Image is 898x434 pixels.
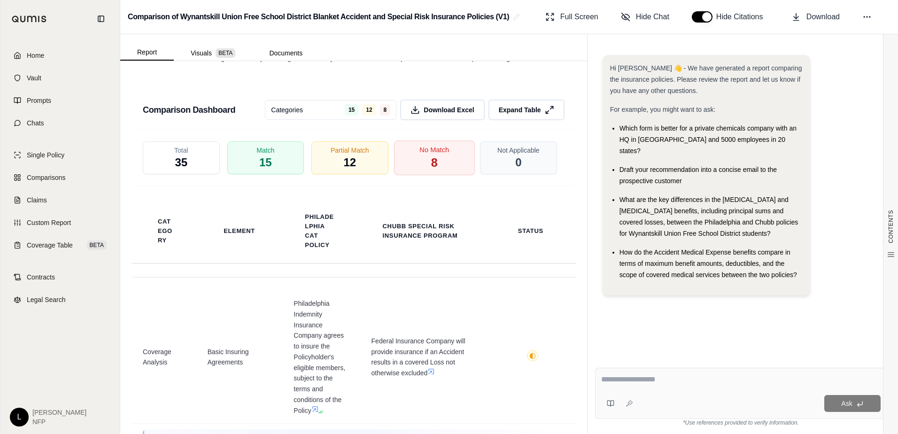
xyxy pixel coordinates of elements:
[343,155,356,170] span: 12
[419,145,449,155] span: No Match
[12,15,47,23] img: Qumis Logo
[806,11,840,23] span: Download
[27,173,65,182] span: Comparisons
[610,106,716,113] span: For example, you might want to ask:
[27,118,44,128] span: Chats
[10,408,29,426] div: L
[542,8,602,26] button: Full Screen
[372,336,478,379] span: Federal Insurance Company will provide insurance if an Accident results in a covered Loss not oth...
[529,352,536,359] span: ◐
[6,145,114,165] a: Single Policy
[174,46,252,61] button: Visuals
[256,146,274,155] span: Match
[362,104,376,116] span: 12
[372,216,478,246] th: Chubb Special Risk INSURANCE PROGRAM
[619,166,777,185] span: Draft your recommendation into a concise email to the prospective customer
[595,419,887,426] div: *Use references provided to verify information.
[32,408,86,417] span: [PERSON_NAME]
[32,417,86,426] span: NFP
[87,240,107,250] span: BETA
[27,272,55,282] span: Contracts
[120,45,174,61] button: Report
[294,298,348,416] span: Philadelphia Indemnity Insurance Company agrees to insure the Policyholder's eligible members, su...
[400,100,484,120] button: Download Excel
[507,221,555,241] th: Status
[27,295,66,304] span: Legal Search
[619,124,797,155] span: Which form is better for a private chemicals company with an HQ in [GEOGRAPHIC_DATA] and 5000 emp...
[93,11,108,26] button: Collapse sidebar
[499,105,541,115] span: Expand Table
[6,45,114,66] a: Home
[6,90,114,111] a: Prompts
[610,64,802,94] span: Hi [PERSON_NAME] 👋 - We have generated a report comparing the insurance policies. Please review t...
[212,221,266,241] th: Element
[515,155,521,170] span: 0
[431,155,437,171] span: 8
[6,289,114,310] a: Legal Search
[143,101,235,118] h3: Comparison Dashboard
[27,218,71,227] span: Custom Report
[128,8,509,25] h2: Comparison of Wynantskill Union Free School District Blanket Accident and Special Risk Insurance ...
[141,43,575,62] span: . Both policies have the same condition in that no legal action may be brought after three years ...
[6,167,114,188] a: Comparisons
[271,105,303,115] span: Categories
[27,96,51,105] span: Prompts
[716,11,769,23] span: Hide Citations
[497,146,540,155] span: Not Applicable
[27,240,73,250] span: Coverage Table
[265,100,396,120] button: Categories15128
[788,8,844,26] button: Download
[174,146,188,155] span: Total
[824,395,881,412] button: Ask
[488,100,565,120] button: Expand Table
[636,11,669,23] span: Hide Chat
[252,46,319,61] button: Documents
[331,146,369,155] span: Partial Match
[617,8,673,26] button: Hide Chat
[208,347,271,368] span: Basic Insuring Agreements
[175,155,187,170] span: 35
[6,113,114,133] a: Chats
[27,73,41,83] span: Vault
[345,104,358,116] span: 15
[216,48,235,58] span: BETA
[6,190,114,210] a: Claims
[619,196,798,237] span: What are the key differences in the [MEDICAL_DATA] and [MEDICAL_DATA] benefits, including princip...
[6,212,114,233] a: Custom Report
[560,11,598,23] span: Full Screen
[619,248,797,279] span: How do the Accident Medical Expense benefits compare in terms of maximum benefit amounts, deducti...
[147,211,185,251] th: Category
[887,210,895,243] span: CONTENTS
[27,51,44,60] span: Home
[27,195,47,205] span: Claims
[527,350,538,364] button: ◐
[294,207,348,256] th: Philadelphia CAT Policy
[380,104,391,116] span: 8
[143,347,185,368] span: Coverage Analysis
[841,400,852,407] span: Ask
[6,68,114,88] a: Vault
[259,155,272,170] span: 15
[6,267,114,287] a: Contracts
[424,105,474,115] span: Download Excel
[6,235,114,256] a: Coverage TableBETA
[27,150,64,160] span: Single Policy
